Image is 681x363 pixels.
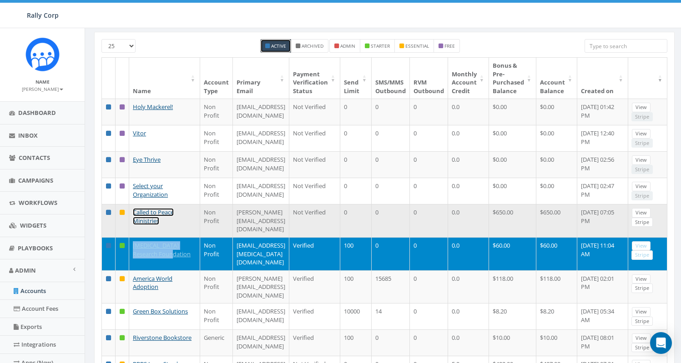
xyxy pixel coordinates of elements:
td: [EMAIL_ADDRESS][DOMAIN_NAME] [233,303,289,329]
span: Admin [15,266,36,274]
td: Non Profit [200,204,233,237]
th: Monthly Account Credit: activate to sort column ascending [448,58,489,99]
a: Stripe [631,343,653,353]
td: [DATE] 12:40 PM [577,125,628,151]
span: Inbox [18,131,38,139]
td: Non Profit [200,270,233,303]
th: Account Type [200,58,233,99]
td: $0.00 [536,178,577,204]
td: 0 [410,303,448,329]
div: Open Intercom Messenger [650,332,672,354]
td: $8.20 [536,303,577,329]
input: Type to search [585,39,667,53]
a: Eye Thrive [133,155,161,164]
td: [DATE] 11:04 AM [577,237,628,270]
a: Select your Organization [133,182,168,199]
a: Stripe [631,250,653,260]
a: View [632,274,651,284]
a: Stripe [631,218,653,227]
a: Stripe [631,283,653,293]
td: $60.00 [489,237,536,270]
td: 100 [340,237,372,270]
td: 0.0 [448,270,489,303]
a: Called to Peace Ministries [133,208,174,225]
td: [PERSON_NAME][EMAIL_ADDRESS][DOMAIN_NAME] [233,270,289,303]
small: free [444,43,455,49]
a: View [632,208,651,218]
a: [PERSON_NAME] [22,85,63,93]
td: $0.00 [489,125,536,151]
td: 0.0 [448,204,489,237]
td: [EMAIL_ADDRESS][DOMAIN_NAME] [233,178,289,204]
td: Not Verified [289,125,340,151]
td: 0 [410,151,448,178]
td: 0 [340,178,372,204]
td: Not Verified [289,204,340,237]
td: 0 [340,204,372,237]
td: 0 [410,270,448,303]
th: Bonus &amp; Pre-Purchased Balance: activate to sort column ascending [489,58,536,99]
small: [PERSON_NAME] [22,86,63,92]
td: 0 [410,178,448,204]
td: 0 [340,151,372,178]
a: Stripe [631,317,653,326]
td: 10000 [340,303,372,329]
a: America World Adoption [133,274,172,291]
td: 0.0 [448,237,489,270]
td: 0 [340,125,372,151]
td: Verified [289,329,340,356]
td: 0 [372,329,410,356]
a: View [632,103,651,112]
td: 0 [372,237,410,270]
td: $0.00 [489,99,536,125]
span: Workflows [19,199,57,207]
td: 0 [372,204,410,237]
span: Playbooks [18,244,53,252]
td: Verified [289,237,340,270]
td: $0.00 [489,178,536,204]
td: Non Profit [200,303,233,329]
td: [DATE] 02:56 PM [577,151,628,178]
td: $118.00 [489,270,536,303]
td: Not Verified [289,151,340,178]
th: Account Balance: activate to sort column ascending [536,58,577,99]
td: 14 [372,303,410,329]
td: 0 [410,125,448,151]
td: [PERSON_NAME][EMAIL_ADDRESS][DOMAIN_NAME] [233,204,289,237]
img: Icon_1.png [25,37,60,71]
span: Campaigns [18,176,53,184]
td: [EMAIL_ADDRESS][MEDICAL_DATA][DOMAIN_NAME] [233,237,289,270]
th: RVM Outbound [410,58,448,99]
td: 0 [372,178,410,204]
td: Non Profit [200,237,233,270]
td: 0 [410,237,448,270]
td: $0.00 [536,99,577,125]
td: $60.00 [536,237,577,270]
td: 100 [340,270,372,303]
a: View [632,333,651,343]
td: $650.00 [536,204,577,237]
td: 0.0 [448,303,489,329]
td: 0 [340,99,372,125]
td: [EMAIL_ADDRESS][DOMAIN_NAME] [233,329,289,356]
td: 100 [340,329,372,356]
td: $10.00 [536,329,577,356]
a: Vitor [133,129,146,137]
td: $0.00 [536,151,577,178]
td: Non Profit [200,178,233,204]
td: 0 [410,99,448,125]
td: [DATE] 08:01 PM [577,329,628,356]
a: Holy Mackerel! [133,103,173,111]
a: View [632,182,651,191]
td: 0.0 [448,125,489,151]
td: Not Verified [289,178,340,204]
td: 0.0 [448,178,489,204]
td: $118.00 [536,270,577,303]
small: essential [405,43,429,49]
a: Riverstone Bookstore [133,333,192,342]
th: Send Limit: activate to sort column ascending [340,58,372,99]
small: Active [271,43,286,49]
td: Verified [289,303,340,329]
td: 0.0 [448,99,489,125]
td: [DATE] 02:01 PM [577,270,628,303]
